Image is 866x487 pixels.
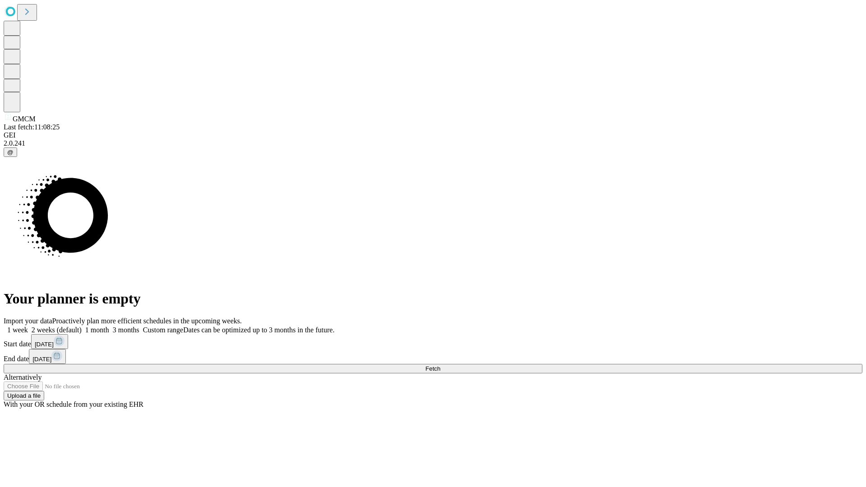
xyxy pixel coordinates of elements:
[13,115,36,123] span: GMCM
[113,326,139,334] span: 3 months
[35,341,54,348] span: [DATE]
[85,326,109,334] span: 1 month
[52,317,242,325] span: Proactively plan more efficient schedules in the upcoming weeks.
[4,349,862,364] div: End date
[4,400,143,408] span: With your OR schedule from your existing EHR
[31,334,68,349] button: [DATE]
[4,373,41,381] span: Alternatively
[4,290,862,307] h1: Your planner is empty
[7,149,14,156] span: @
[7,326,28,334] span: 1 week
[4,131,862,139] div: GEI
[4,139,862,147] div: 2.0.241
[4,364,862,373] button: Fetch
[32,326,82,334] span: 2 weeks (default)
[29,349,66,364] button: [DATE]
[32,356,51,363] span: [DATE]
[4,123,60,131] span: Last fetch: 11:08:25
[183,326,334,334] span: Dates can be optimized up to 3 months in the future.
[143,326,183,334] span: Custom range
[4,317,52,325] span: Import your data
[425,365,440,372] span: Fetch
[4,147,17,157] button: @
[4,391,44,400] button: Upload a file
[4,334,862,349] div: Start date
